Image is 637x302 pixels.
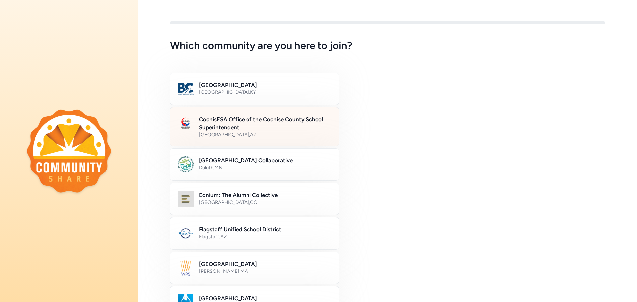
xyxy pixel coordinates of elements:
[170,40,605,52] h5: Which community are you here to join?
[199,268,331,274] div: [PERSON_NAME] , MA
[178,191,194,207] img: Logo
[178,81,194,97] img: Logo
[178,260,194,276] img: Logo
[199,233,331,240] div: Flagstaff , AZ
[27,109,111,192] img: logo
[199,115,331,131] h2: CochisESA Office of the Cochise County School Superintendent
[178,115,194,131] img: Logo
[199,225,331,233] h2: Flagstaff Unified School District
[178,225,194,241] img: Logo
[199,131,331,138] div: [GEOGRAPHIC_DATA] , AZ
[199,199,331,206] div: [GEOGRAPHIC_DATA] , CO
[199,260,331,268] h2: [GEOGRAPHIC_DATA]
[199,156,331,164] h2: [GEOGRAPHIC_DATA] Collaborative
[199,164,331,171] div: Duluth , MN
[199,81,331,89] h2: [GEOGRAPHIC_DATA]
[199,191,331,199] h2: Ednium: The Alumni Collective
[178,156,194,172] img: Logo
[199,89,331,95] div: [GEOGRAPHIC_DATA] , KY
